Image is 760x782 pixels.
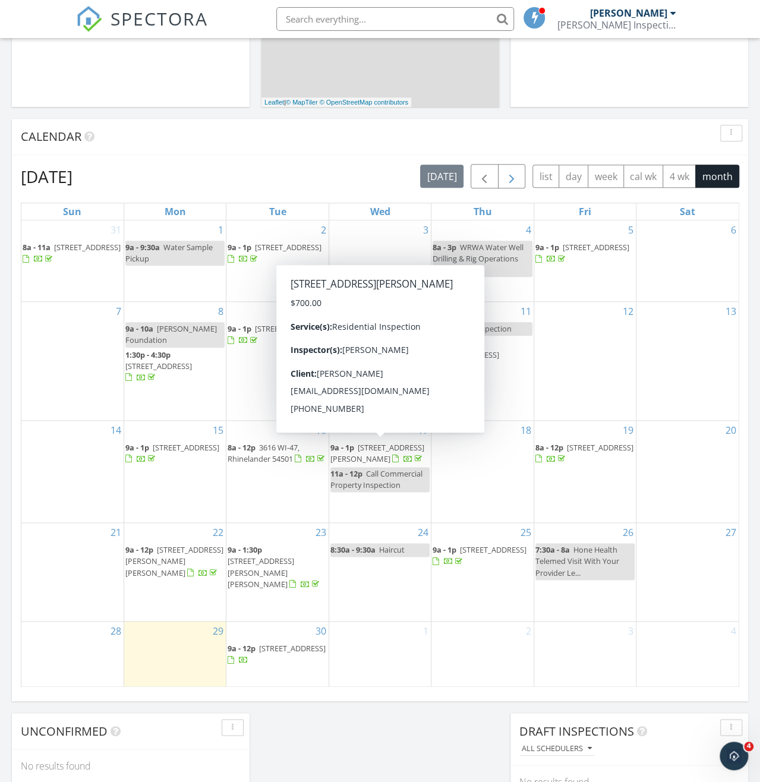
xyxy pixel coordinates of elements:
button: Previous month [471,164,499,188]
a: Go to September 8, 2025 [216,302,226,321]
td: Go to September 24, 2025 [329,523,431,622]
td: Go to September 1, 2025 [124,220,226,302]
td: Go to September 20, 2025 [636,420,739,523]
a: Go to September 25, 2025 [518,523,534,542]
span: Water Sample Pickup [125,242,213,264]
a: Go to September 28, 2025 [108,622,124,641]
td: Go to September 9, 2025 [226,302,329,420]
a: 9a - 12p [STREET_ADDRESS][PERSON_NAME][PERSON_NAME] [125,543,225,581]
span: [STREET_ADDRESS] [255,323,321,334]
td: Go to September 27, 2025 [636,523,739,622]
td: Go to September 17, 2025 [329,420,431,523]
span: 9a - 12p [228,643,256,654]
span: [STREET_ADDRESS][PERSON_NAME][PERSON_NAME] [228,556,294,589]
a: Go to September 2, 2025 [318,220,329,239]
a: Go to September 21, 2025 [108,523,124,542]
a: 8a - 11a [STREET_ADDRESS] [23,241,122,266]
a: Go to September 11, 2025 [518,302,534,321]
span: 8a - 12p [228,442,256,453]
td: Go to September 16, 2025 [226,420,329,523]
a: Sunday [61,203,84,220]
td: Go to September 5, 2025 [534,220,636,302]
td: Go to September 15, 2025 [124,420,226,523]
a: SPECTORA [76,16,208,41]
span: SPECTORA [111,6,208,31]
iframe: Intercom live chat [720,742,748,770]
a: Go to September 5, 2025 [626,220,636,239]
a: Go to September 26, 2025 [620,523,636,542]
span: Haircut [379,544,405,555]
td: Go to September 22, 2025 [124,523,226,622]
a: 9a - 12p [STREET_ADDRESS] [228,643,326,665]
td: Go to September 12, 2025 [534,302,636,420]
div: All schedulers [522,744,592,752]
td: Go to August 31, 2025 [21,220,124,302]
div: | [261,97,411,108]
a: Go to September 19, 2025 [620,421,636,440]
td: Go to September 23, 2025 [226,523,329,622]
td: Go to September 30, 2025 [226,621,329,687]
td: Go to September 29, 2025 [124,621,226,687]
a: 9a - 1p [STREET_ADDRESS] [535,241,635,266]
a: 9a - 1:30p [STREET_ADDRESS][PERSON_NAME][PERSON_NAME] [228,543,327,592]
a: Go to October 2, 2025 [524,622,534,641]
span: [STREET_ADDRESS] [125,361,192,371]
span: 8a - 12p [535,442,563,453]
a: Thursday [471,203,494,220]
a: Leaflet [264,99,284,106]
span: 9a - 1p [330,442,354,453]
td: Go to September 7, 2025 [21,302,124,420]
a: 9a - 1p [STREET_ADDRESS] [228,322,327,348]
a: Go to September 20, 2025 [723,421,739,440]
a: Go to September 24, 2025 [415,523,431,542]
a: 9a - 1:30p [STREET_ADDRESS][PERSON_NAME][PERSON_NAME] [228,544,321,589]
a: Go to September 23, 2025 [313,523,329,542]
button: All schedulers [519,740,594,756]
span: NLI Inspection [460,323,512,334]
a: Go to September 17, 2025 [415,421,431,440]
span: 9a - 10a [125,323,153,334]
span: [STREET_ADDRESS][PERSON_NAME] [330,442,424,464]
a: Go to September 10, 2025 [415,302,431,321]
a: Go to August 31, 2025 [108,220,124,239]
td: Go to September 28, 2025 [21,621,124,687]
a: Go to September 6, 2025 [729,220,739,239]
a: 9a - 1p [STREET_ADDRESS] [228,242,321,264]
div: No results found [12,749,250,781]
td: Go to October 2, 2025 [431,621,534,687]
a: 9a - 11:30a [STREET_ADDRESS] [433,338,499,371]
td: Go to September 2, 2025 [226,220,329,302]
a: 9a - 1p [STREET_ADDRESS] [535,242,629,264]
div: Brewer Inspection Services LLC [557,19,676,31]
a: Go to September 16, 2025 [313,421,329,440]
a: 9a - 1p [STREET_ADDRESS] [433,544,526,566]
span: 4 [744,742,753,751]
span: 9a - 1p [433,544,456,555]
span: 9a - 9:30a [125,242,160,253]
a: Go to September 7, 2025 [113,302,124,321]
h2: [DATE] [21,165,72,188]
span: 8a - 9a [433,323,456,334]
a: Friday [576,203,594,220]
a: 8a - 12p [STREET_ADDRESS] [535,442,633,464]
a: 8a - 12p [STREET_ADDRESS] [535,441,635,466]
span: 9a - 1p [125,442,149,453]
button: 4 wk [663,165,696,188]
a: 9a - 1p [STREET_ADDRESS] [125,442,219,464]
a: 8a - 12p 3616 WI-47, Rhinelander 54501 [228,441,327,466]
a: 9a - 1p [STREET_ADDRESS] [228,241,327,266]
td: Go to September 10, 2025 [329,302,431,420]
span: 8a - 3p [433,242,456,253]
a: Go to September 1, 2025 [216,220,226,239]
span: Calendar [21,128,81,144]
span: [PERSON_NAME] Foundation [125,323,217,345]
a: Go to September 9, 2025 [318,302,329,321]
a: © MapTiler [286,99,318,106]
span: 9a - 1p [228,242,251,253]
span: 9a - 1p [535,242,559,253]
td: Go to October 1, 2025 [329,621,431,687]
a: Go to October 1, 2025 [421,622,431,641]
span: 9a - 11:30a [433,338,471,348]
span: 11a - 12p [330,468,362,479]
td: Go to October 3, 2025 [534,621,636,687]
